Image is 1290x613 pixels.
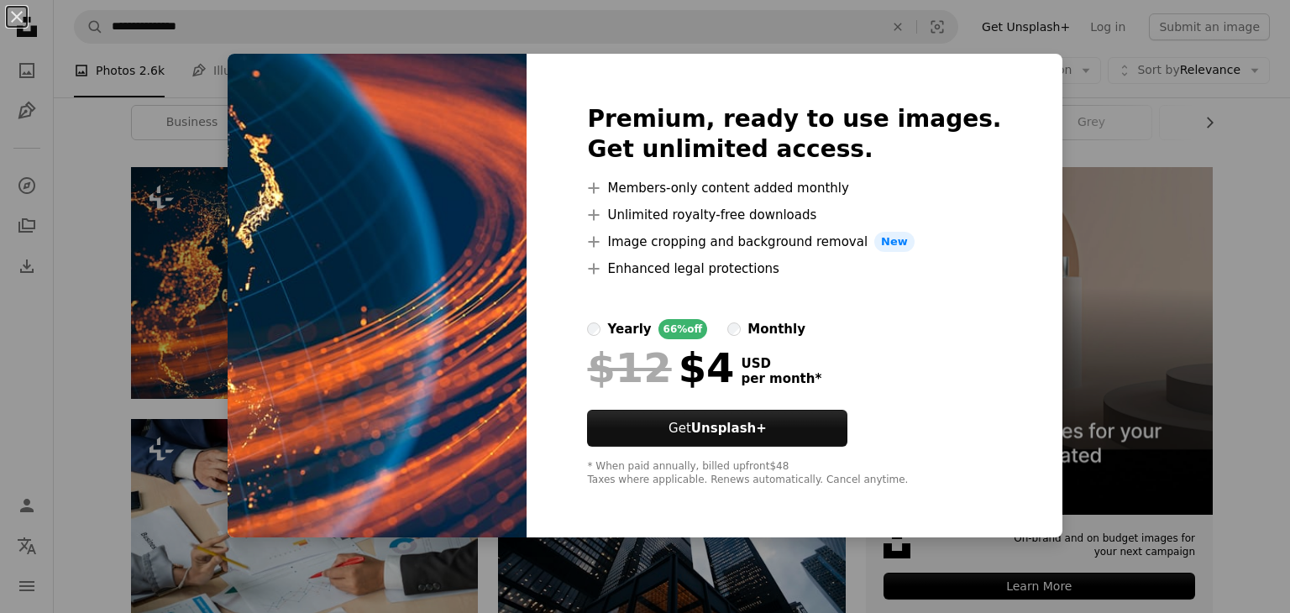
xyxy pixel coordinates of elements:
span: $12 [587,346,671,390]
div: yearly [607,319,651,339]
div: monthly [747,319,805,339]
div: * When paid annually, billed upfront $48 Taxes where applicable. Renews automatically. Cancel any... [587,460,1001,487]
input: yearly66%off [587,322,600,336]
li: Enhanced legal protections [587,259,1001,279]
li: Image cropping and background removal [587,232,1001,252]
span: New [874,232,915,252]
strong: Unsplash+ [691,421,767,436]
span: USD [741,356,821,371]
div: 66% off [658,319,708,339]
div: $4 [587,346,734,390]
img: premium_photo-1733342562190-1960519ca29f [228,54,527,537]
button: GetUnsplash+ [587,410,847,447]
input: monthly [727,322,741,336]
span: per month * [741,371,821,386]
h2: Premium, ready to use images. Get unlimited access. [587,104,1001,165]
li: Members-only content added monthly [587,178,1001,198]
li: Unlimited royalty-free downloads [587,205,1001,225]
